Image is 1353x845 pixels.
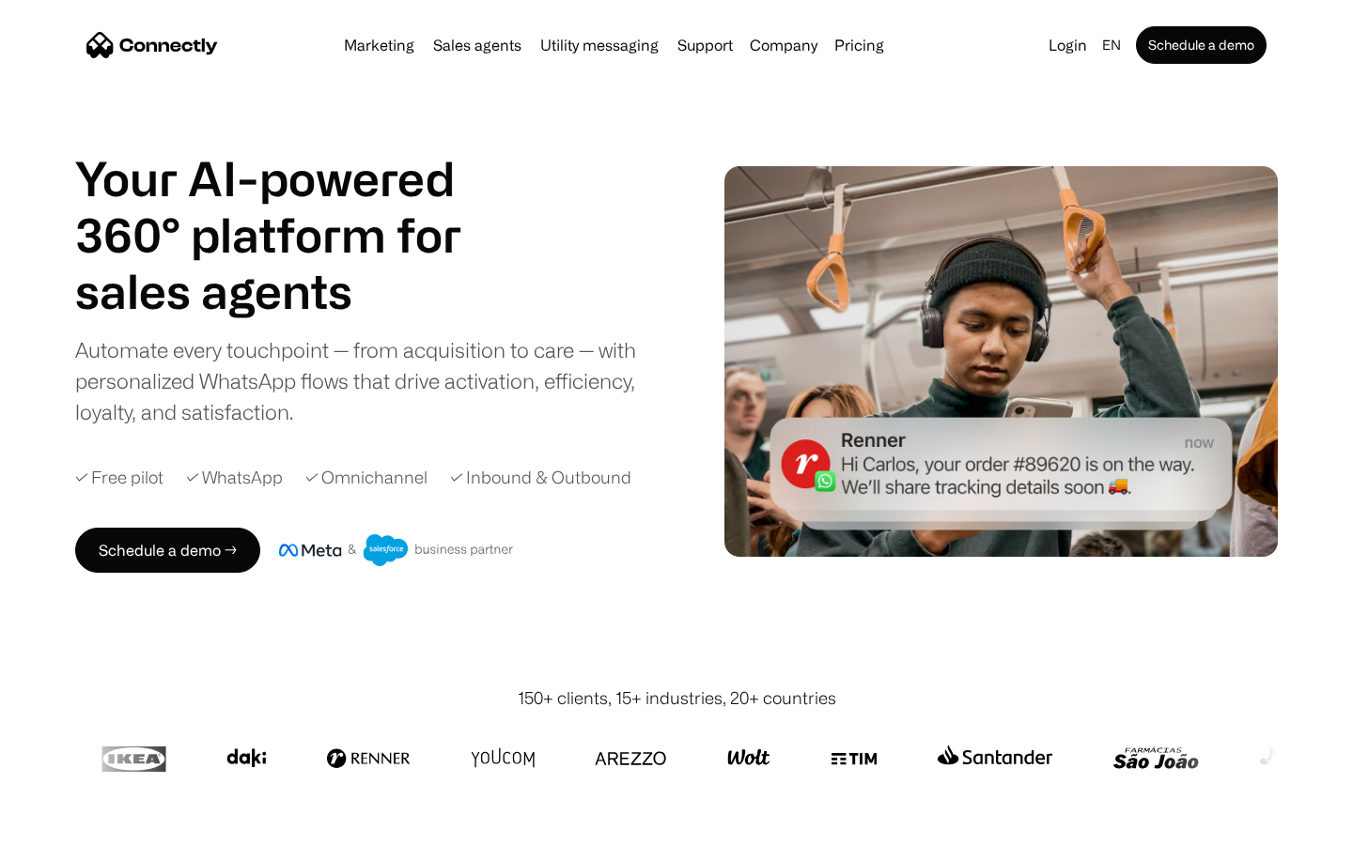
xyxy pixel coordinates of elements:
[75,334,667,427] div: Automate every touchpoint — from acquisition to care — with personalized WhatsApp flows that driv...
[75,263,507,319] h1: sales agents
[750,32,817,58] div: Company
[1041,32,1095,58] a: Login
[1095,32,1132,58] div: en
[533,38,666,53] a: Utility messaging
[86,31,218,59] a: home
[670,38,740,53] a: Support
[1102,32,1121,58] div: en
[75,528,260,573] a: Schedule a demo →
[336,38,422,53] a: Marketing
[305,465,428,490] div: ✓ Omnichannel
[279,534,514,566] img: Meta and Salesforce business partner badge.
[744,32,823,58] div: Company
[827,38,892,53] a: Pricing
[1136,26,1267,64] a: Schedule a demo
[75,150,507,263] h1: Your AI-powered 360° platform for
[186,465,283,490] div: ✓ WhatsApp
[75,263,507,319] div: carousel
[518,685,836,711] div: 150+ clients, 15+ industries, 20+ countries
[75,263,507,319] div: 1 of 4
[19,810,113,838] aside: Language selected: English
[450,465,631,490] div: ✓ Inbound & Outbound
[38,812,113,838] ul: Language list
[426,38,529,53] a: Sales agents
[75,465,163,490] div: ✓ Free pilot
